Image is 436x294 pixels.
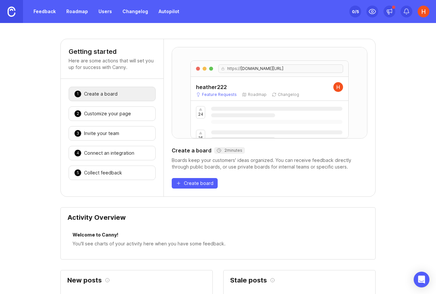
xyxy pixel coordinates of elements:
p: Feature Requests [202,92,237,97]
p: Here are some actions that will set you up for success with Canny. [69,57,156,71]
p: 24 [198,112,203,117]
span: https:// [225,66,241,71]
h2: New posts [67,277,102,283]
img: Heather Davis [418,6,429,17]
div: 0 /5 [352,7,359,16]
img: Heather Davis [333,82,343,92]
a: Autopilot [155,6,183,17]
a: Changelog [119,6,152,17]
button: 0/5 [349,6,361,17]
p: Roadmap [248,92,267,97]
div: 2 [74,110,81,117]
div: Connect an integration [84,150,134,156]
div: Welcome to Canny! [73,231,363,240]
img: Canny Home [8,7,15,17]
a: Users [95,6,116,17]
div: You'll see charts of your activity here when you have some feedback. [73,240,363,247]
div: Collect feedback [84,170,122,176]
h4: Getting started [69,47,156,56]
p: Changelog [278,92,299,97]
div: 1 [74,90,81,98]
div: 4 [74,149,81,157]
span: [DOMAIN_NAME][URL] [241,66,283,71]
div: Open Intercom Messenger [414,272,429,287]
div: 2 minutes [217,148,242,153]
button: Create board [172,178,218,189]
div: Activity Overview [67,214,369,226]
a: Roadmap [62,6,92,17]
a: Feedback [30,6,60,17]
div: Customize your page [84,110,131,117]
div: Create a board [84,91,118,97]
div: Invite your team [84,130,119,137]
span: Create board [184,180,213,187]
h2: Stale posts [230,277,267,283]
div: 3 [74,130,81,137]
div: Boards keep your customers' ideas organized. You can receive feedback directly through public boa... [172,157,367,170]
h5: heather222 [196,83,227,91]
div: 5 [74,169,81,176]
p: 16 [198,135,203,141]
div: Create a board [172,147,367,154]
